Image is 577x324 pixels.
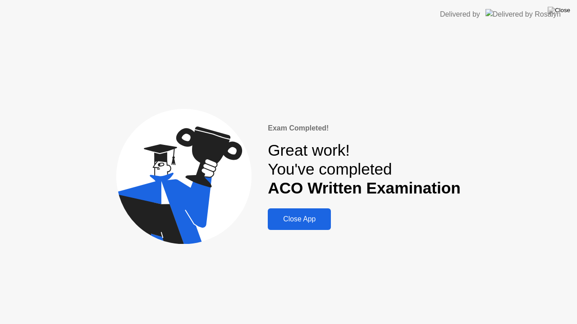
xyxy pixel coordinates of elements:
[440,9,480,20] div: Delivered by
[485,9,561,19] img: Delivered by Rosalyn
[270,215,328,223] div: Close App
[548,7,570,14] img: Close
[268,179,461,197] b: ACO Written Examination
[268,208,331,230] button: Close App
[268,141,461,198] div: Great work! You've completed
[268,123,461,134] div: Exam Completed!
